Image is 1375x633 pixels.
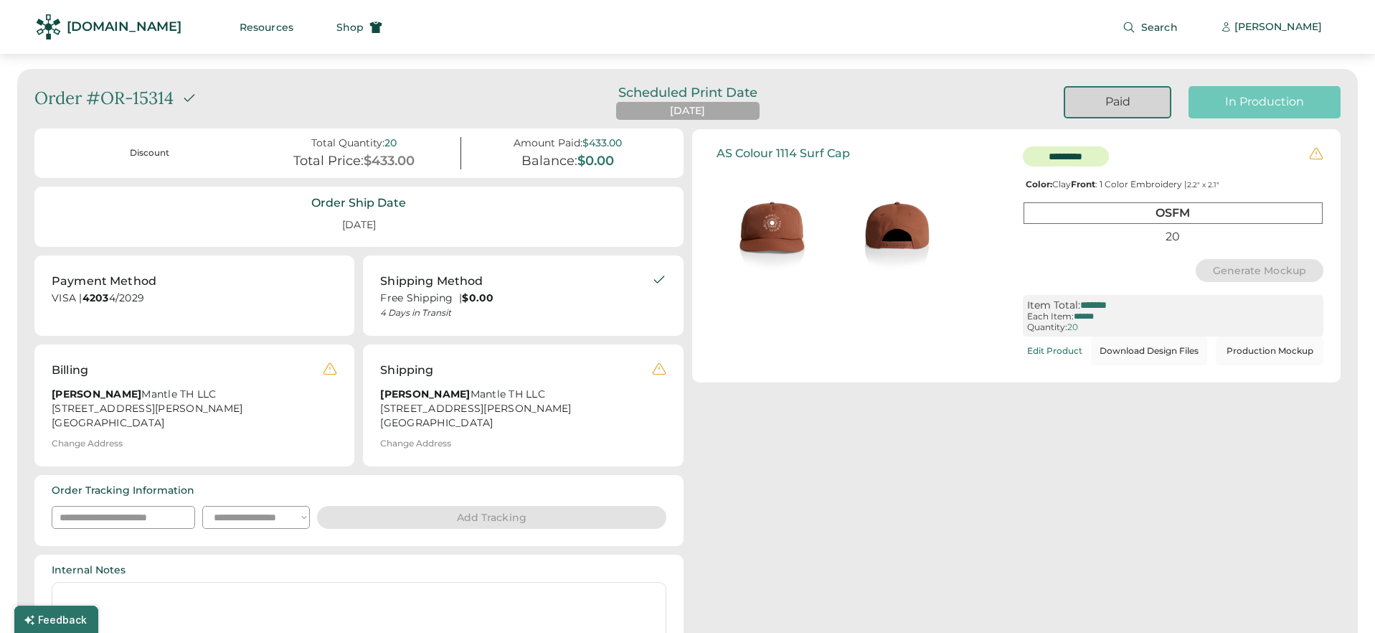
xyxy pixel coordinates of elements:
[319,13,400,42] button: Shop
[82,291,109,304] strong: 4203
[311,137,384,149] div: Total Quantity:
[380,439,451,449] div: Change Address
[311,195,406,211] div: Order Ship Date
[364,154,415,169] div: $433.00
[1027,346,1082,356] div: Edit Product
[1234,20,1322,34] div: [PERSON_NAME]
[1024,202,1323,223] div: OSFM
[521,154,577,169] div: Balance:
[1105,13,1195,42] button: Search
[582,137,622,149] div: $433.00
[380,273,483,290] div: Shipping Method
[60,147,239,159] div: Discount
[52,273,156,290] div: Payment Method
[717,146,850,160] div: AS Colour 1114 Surf Cap
[52,362,88,379] div: Billing
[1071,179,1095,189] strong: Front
[514,137,582,149] div: Amount Paid:
[52,388,323,431] div: Mantle TH LLC [STREET_ADDRESS][PERSON_NAME] [GEOGRAPHIC_DATA]
[36,14,61,39] img: Rendered Logo - Screens
[1206,94,1323,110] div: In Production
[1027,299,1080,311] div: Item Total:
[577,154,614,169] div: $0.00
[1027,311,1074,322] div: Each Item:
[462,291,493,304] strong: $0.00
[336,22,364,32] span: Shop
[670,104,705,118] div: [DATE]
[52,291,337,309] div: VISA | 4/2029
[317,506,666,529] button: Add Tracking
[835,166,960,291] img: generate-image
[52,388,141,400] strong: [PERSON_NAME]
[1023,179,1323,189] div: Clay : 1 Color Embroidery |
[1027,322,1067,332] div: Quantity:
[380,307,651,319] div: 4 Days in Transit
[34,86,174,111] div: Order #OR-15314
[380,388,470,400] strong: [PERSON_NAME]
[709,166,835,291] img: generate-image
[67,18,181,36] div: [DOMAIN_NAME]
[52,563,126,578] div: Internal Notes
[1067,322,1078,332] div: 20
[222,13,311,42] button: Resources
[380,291,651,306] div: Free Shipping |
[1216,337,1323,365] button: Production Mockup
[1082,94,1153,110] div: Paid
[293,154,364,169] div: Total Price:
[1187,180,1219,189] font: 2.2" x 2.1"
[52,484,194,498] div: Order Tracking Information
[380,388,651,431] div: Mantle TH LLC [STREET_ADDRESS][PERSON_NAME] [GEOGRAPHIC_DATA]
[384,137,397,149] div: 20
[380,362,433,379] div: Shipping
[52,439,123,449] div: Change Address
[1026,179,1052,189] strong: Color:
[1196,259,1324,282] button: Generate Mockup
[325,212,393,238] div: [DATE]
[598,86,778,99] div: Scheduled Print Date
[1141,22,1178,32] span: Search
[1091,337,1207,365] button: Download Design Files
[1024,227,1323,246] div: 20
